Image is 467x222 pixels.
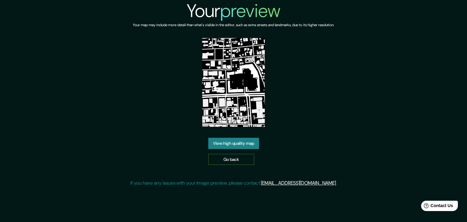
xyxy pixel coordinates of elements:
h6: Your map may include more detail than what's visible in the editor, such as extra streets and lan... [133,22,334,28]
iframe: Help widget launcher [413,198,460,215]
img: created-map-preview [202,38,265,127]
a: [EMAIL_ADDRESS][DOMAIN_NAME] [261,180,336,186]
p: If you have any issues with your image preview, please contact . [130,179,337,187]
a: Go back [208,154,254,165]
a: View high quality map [208,138,259,149]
